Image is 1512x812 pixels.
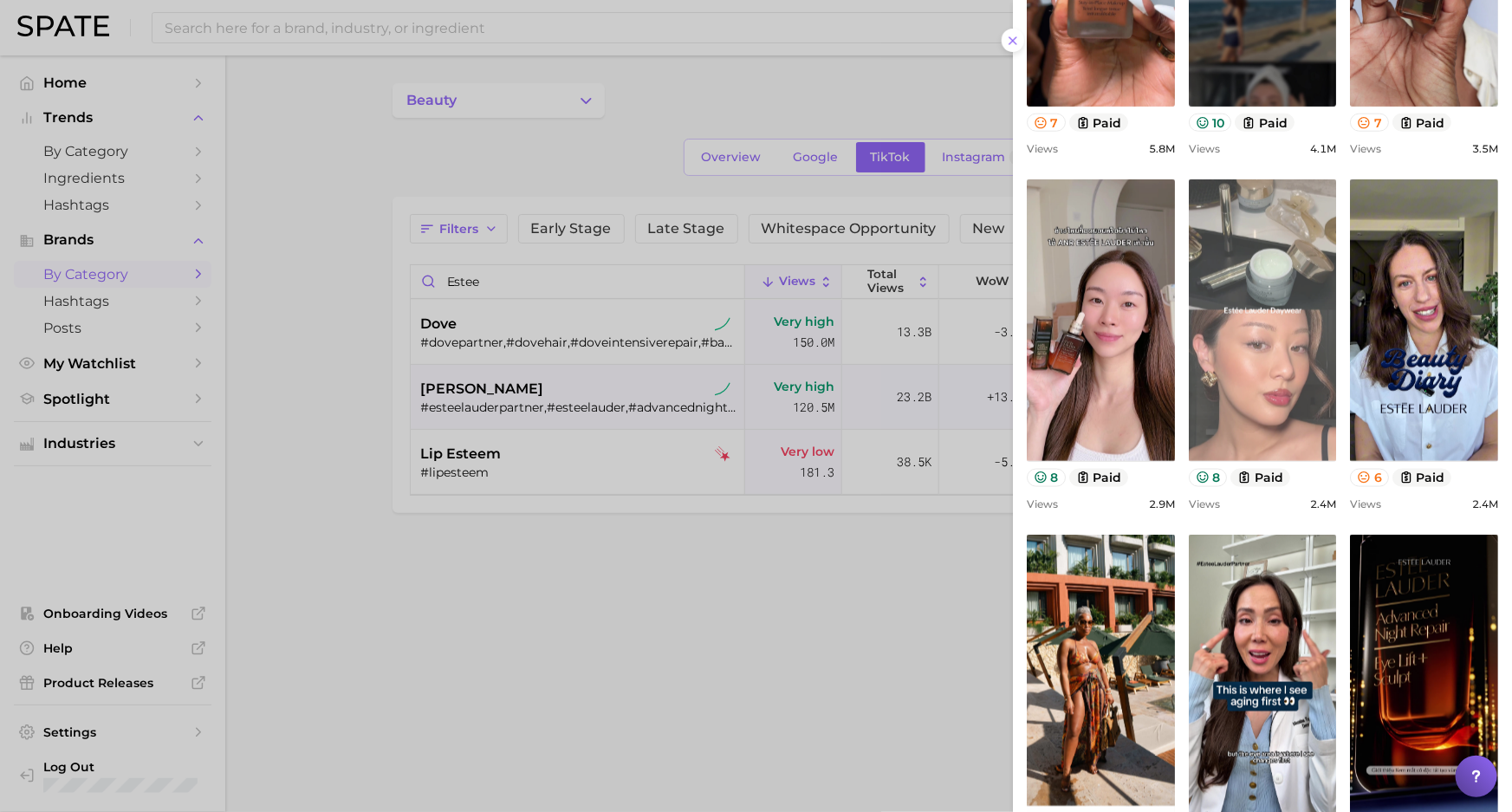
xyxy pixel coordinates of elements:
[1472,497,1498,510] span: 2.4m
[1235,114,1295,132] button: paid
[1149,497,1175,510] span: 2.9m
[1069,114,1129,132] button: paid
[1230,469,1290,487] button: paid
[1392,114,1452,132] button: paid
[1027,497,1058,510] span: Views
[1189,114,1232,132] button: 10
[1350,469,1389,487] button: 6
[1027,469,1066,487] button: 8
[1392,469,1452,487] button: paid
[1350,497,1381,510] span: Views
[1189,497,1220,510] span: Views
[1350,142,1381,155] span: Views
[1027,114,1066,132] button: 7
[1189,469,1228,487] button: 8
[1069,469,1129,487] button: paid
[1189,142,1220,155] span: Views
[1310,497,1336,510] span: 2.4m
[1472,142,1498,155] span: 3.5m
[1149,142,1175,155] span: 5.8m
[1027,142,1058,155] span: Views
[1350,114,1389,132] button: 7
[1310,142,1336,155] span: 4.1m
